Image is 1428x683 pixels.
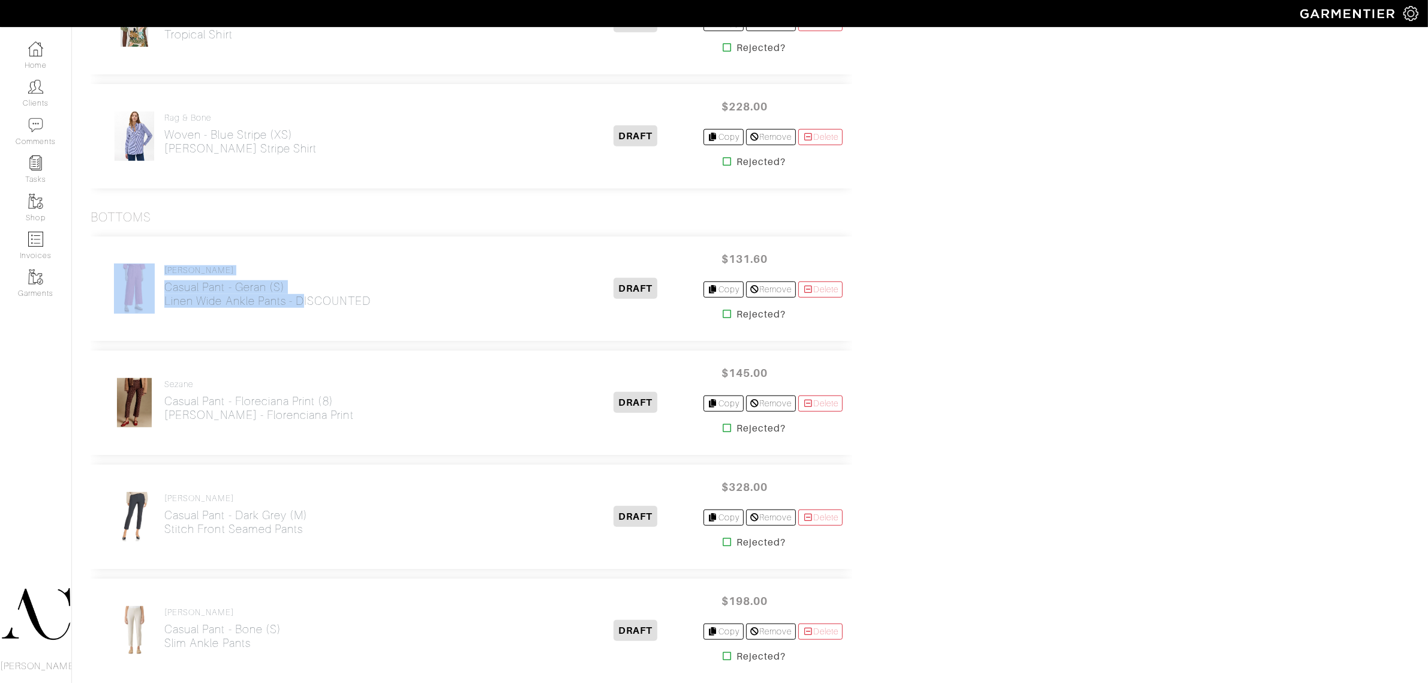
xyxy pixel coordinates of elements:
[164,265,371,275] h4: [PERSON_NAME]
[708,94,780,119] span: $228.00
[28,232,43,247] img: orders-icon-0abe47150d42831381b5fb84f609e132dff9fe21cb692f30cb5eec754e2cba89.png
[114,492,155,542] img: SjUS4FtbSvWrameVXcozHe76
[798,396,843,412] a: Delete
[164,493,308,504] h4: [PERSON_NAME]
[704,129,744,145] a: Copy
[704,396,744,412] a: Copy
[164,379,354,390] h4: Sezane
[164,113,317,123] h4: Rag & Bone
[28,118,43,133] img: comment-icon-a0a6a9ef722e966f86d9cbdc48e553b5cf19dbc54f86b18d962a5391bc8f6eb6.png
[164,265,371,308] a: [PERSON_NAME] Casual Pant - Geran (S)Linen Wide Ankle Pants - DISCOUNTED
[114,111,155,161] img: 985iUDA96umJ9GG4jFTVk2Zk
[736,649,785,664] strong: Rejected?
[798,281,843,298] a: Delete
[708,360,780,386] span: $145.00
[746,281,796,298] a: Remove
[746,624,796,640] a: Remove
[164,607,281,650] a: [PERSON_NAME] Casual Pant - Bone (S)Slim Ankle Pants
[91,210,151,225] h3: Bottoms
[746,510,796,526] a: Remove
[614,125,657,146] span: DRAFT
[28,79,43,94] img: clients-icon-6bae9207a08558b7cb47a8932f037763ab4055f8c8b6bfacd5dc20c3e0201464.png
[164,394,354,422] h2: Casual Pant - Floreciana Print (8) [PERSON_NAME] - Florenciana print
[164,113,317,155] a: Rag & Bone Woven - Blue Stripe (XS)[PERSON_NAME] Stripe Shirt
[614,392,657,413] span: DRAFT
[114,263,155,314] img: u1muSaLqBawu6YRfA28CMq6W
[28,194,43,209] img: garments-icon-b7da505a4dc4fd61783c78ac3ca0ef83fa9d6f193b1c9dc38574b1d14d53ca28.png
[704,624,744,640] a: Copy
[736,421,785,436] strong: Rejected?
[1294,3,1403,24] img: garmentier-logo-header-white-b43fb05a5012e4ada735d5af1a66efaba907eab6374d6393d1fbf88cb4ef424d.png
[164,607,281,618] h4: [PERSON_NAME]
[1403,6,1418,21] img: gear-icon-white-bd11855cb880d31180b6d7d6211b90ccbf57a29d726f0c71d8c61bd08dd39cc2.png
[736,41,785,55] strong: Rejected?
[164,508,308,536] h2: Casual Pant - Dark Grey (M) Stitch Front Seamed Pants
[164,493,308,536] a: [PERSON_NAME] Casual Pant - Dark Grey (M)Stitch Front Seamed Pants
[708,246,780,272] span: $131.60
[704,281,744,298] a: Copy
[708,474,780,500] span: $328.00
[164,622,281,650] h2: Casual Pant - Bone (S) Slim Ankle Pants
[164,128,317,155] h2: Woven - Blue Stripe (XS) [PERSON_NAME] Stripe Shirt
[164,379,354,422] a: Sezane Casual Pant - Floreciana Print (8)[PERSON_NAME] - Florenciana print
[746,129,796,145] a: Remove
[798,510,843,526] a: Delete
[614,278,657,299] span: DRAFT
[164,280,371,308] h2: Casual Pant - Geran (S) Linen Wide Ankle Pants - DISCOUNTED
[708,588,780,614] span: $198.00
[114,606,155,656] img: RtAsYmMdFfwCV9FkwaYpNkgZ
[798,129,843,145] a: Delete
[746,396,796,412] a: Remove
[116,378,152,428] img: 1greqeK7JUpXxSsv3FATnCJQ
[736,155,785,169] strong: Rejected?
[736,535,785,550] strong: Rejected?
[164,14,250,41] h2: T-Shirt - Print (S) Tropical Shirt
[28,155,43,170] img: reminder-icon-8004d30b9f0a5d33ae49ab947aed9ed385cf756f9e5892f1edd6e32f2345188e.png
[614,506,657,527] span: DRAFT
[28,269,43,284] img: garments-icon-b7da505a4dc4fd61783c78ac3ca0ef83fa9d6f193b1c9dc38574b1d14d53ca28.png
[736,307,785,322] strong: Rejected?
[28,41,43,56] img: dashboard-icon-dbcd8f5a0b271acd01030246c82b418ddd0df26cd7fceb0bd07c9910d44c42f6.png
[704,510,744,526] a: Copy
[614,620,657,641] span: DRAFT
[798,624,843,640] a: Delete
